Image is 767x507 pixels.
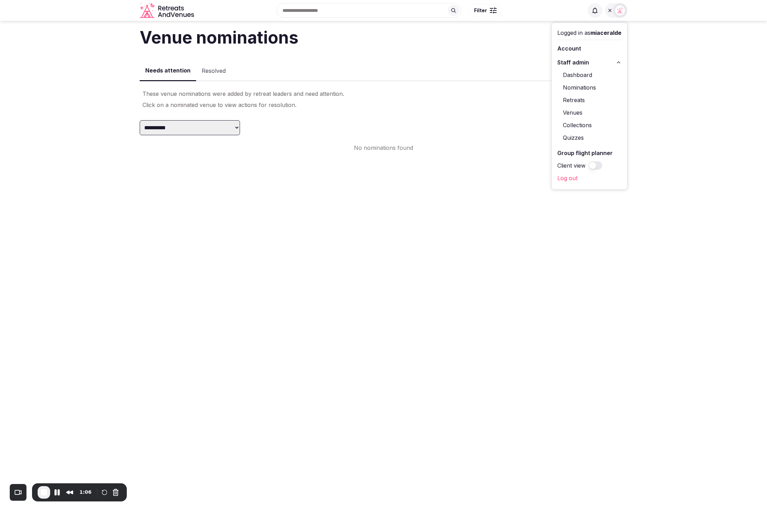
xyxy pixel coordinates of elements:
[557,43,621,54] a: Account
[557,132,621,143] a: Quizzes
[557,161,586,170] label: Client view
[590,29,621,36] span: miaceralde
[557,57,621,68] button: Staff admin
[474,7,487,14] span: Filter
[557,120,621,131] a: Collections
[557,172,621,184] a: Log out
[557,82,621,93] a: Nominations
[557,29,621,37] div: Logged in as
[470,4,501,17] button: Filter
[557,58,589,67] span: Staff admin
[557,107,621,118] a: Venues
[557,147,621,159] a: Group flight planner
[140,3,195,18] svg: Retreats and Venues company logo
[615,6,625,15] img: miaceralde
[557,69,621,80] a: Dashboard
[140,3,195,18] a: Visit the homepage
[557,94,621,106] a: Retreats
